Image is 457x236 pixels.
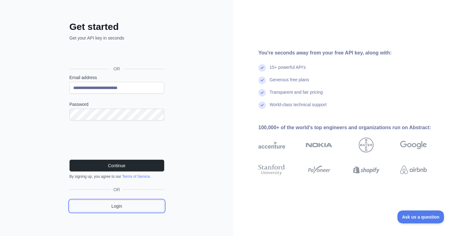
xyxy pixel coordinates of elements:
[258,101,266,109] img: check mark
[70,101,164,107] label: Password
[70,74,164,81] label: Email address
[70,160,164,172] button: Continue
[70,200,164,212] a: Login
[122,174,150,179] a: Terms of Service
[306,138,333,153] img: nokia
[270,64,306,77] div: 15+ powerful API's
[111,186,123,193] span: OR
[270,77,309,89] div: Generous free plans
[400,138,427,153] img: google
[70,174,164,179] div: By signing up, you agree to our .
[258,64,266,72] img: check mark
[70,128,164,152] iframe: reCAPTCHA
[359,138,374,153] img: bayer
[70,35,164,41] p: Get your API key in seconds
[66,48,166,62] iframe: Butonul Conectează-te cu Google
[258,49,447,57] div: You're seconds away from your free API key, along with:
[258,124,447,131] div: 100,000+ of the world's top engineers and organizations run on Abstract:
[258,163,285,177] img: stanford university
[306,163,333,177] img: payoneer
[258,138,285,153] img: accenture
[258,89,266,97] img: check mark
[353,163,380,177] img: shopify
[400,163,427,177] img: airbnb
[108,66,125,72] span: OR
[397,210,445,224] iframe: Toggle Customer Support
[270,101,327,114] div: World-class technical support
[258,77,266,84] img: check mark
[70,21,164,32] h2: Get started
[270,89,323,101] div: Transparent and fair pricing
